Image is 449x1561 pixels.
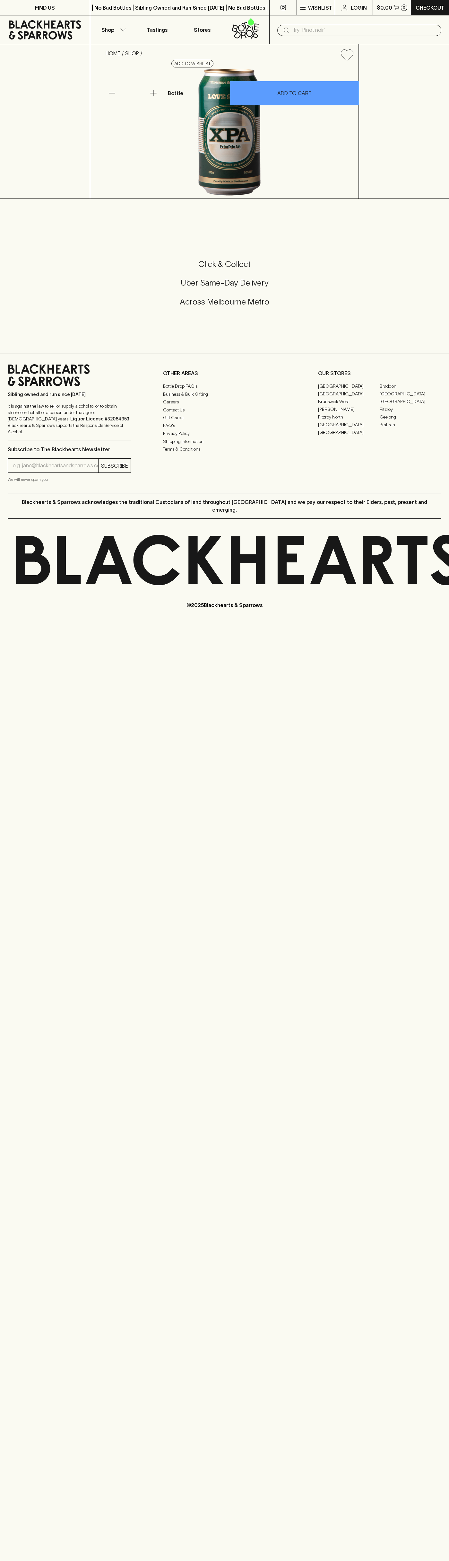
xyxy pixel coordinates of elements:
a: Shipping Information [163,437,286,445]
h5: Across Melbourne Metro [8,296,441,307]
a: [GEOGRAPHIC_DATA] [318,428,380,436]
a: [GEOGRAPHIC_DATA] [380,390,441,398]
a: Prahran [380,421,441,428]
a: Terms & Conditions [163,445,286,453]
a: Braddon [380,382,441,390]
button: Add to wishlist [338,47,356,63]
p: We will never spam you [8,476,131,483]
p: Blackhearts & Sparrows acknowledges the traditional Custodians of land throughout [GEOGRAPHIC_DAT... [13,498,436,514]
a: Bottle Drop FAQ's [163,383,286,390]
a: [GEOGRAPHIC_DATA] [380,398,441,405]
p: Subscribe to The Blackhearts Newsletter [8,445,131,453]
a: [GEOGRAPHIC_DATA] [318,421,380,428]
button: Add to wishlist [171,60,213,67]
a: SHOP [125,50,139,56]
p: Checkout [416,4,445,12]
button: SUBSCRIBE [99,459,131,472]
h5: Uber Same-Day Delivery [8,278,441,288]
input: e.g. jane@blackheartsandsparrows.com.au [13,461,98,471]
a: HOME [106,50,120,56]
strong: Liquor License #32064953 [70,416,129,421]
p: 0 [403,6,405,9]
p: ADD TO CART [277,89,312,97]
p: SUBSCRIBE [101,462,128,470]
a: Stores [180,15,225,44]
a: Brunswick West [318,398,380,405]
div: Call to action block [8,233,441,341]
p: Sibling owned and run since [DATE] [8,391,131,398]
p: Bottle [168,89,183,97]
a: [GEOGRAPHIC_DATA] [318,382,380,390]
p: Shop [101,26,114,34]
button: ADD TO CART [230,81,359,105]
a: Fitzroy [380,405,441,413]
p: Stores [194,26,211,34]
div: Bottle [165,87,230,100]
a: Fitzroy North [318,413,380,421]
a: [PERSON_NAME] [318,405,380,413]
p: Login [351,4,367,12]
p: Wishlist [308,4,332,12]
p: FIND US [35,4,55,12]
p: It is against the law to sell or supply alcohol to, or to obtain alcohol on behalf of a person un... [8,403,131,435]
p: OUR STORES [318,369,441,377]
a: FAQ's [163,422,286,429]
input: Try "Pinot noir" [293,25,436,35]
p: $0.00 [377,4,392,12]
a: Geelong [380,413,441,421]
a: Tastings [135,15,180,44]
a: [GEOGRAPHIC_DATA] [318,390,380,398]
p: Tastings [147,26,168,34]
p: OTHER AREAS [163,369,286,377]
a: Gift Cards [163,414,286,422]
a: Privacy Policy [163,430,286,437]
img: 41137.png [100,66,358,198]
a: Contact Us [163,406,286,414]
button: Shop [90,15,135,44]
h5: Click & Collect [8,259,441,269]
a: Careers [163,398,286,406]
a: Business & Bulk Gifting [163,390,286,398]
